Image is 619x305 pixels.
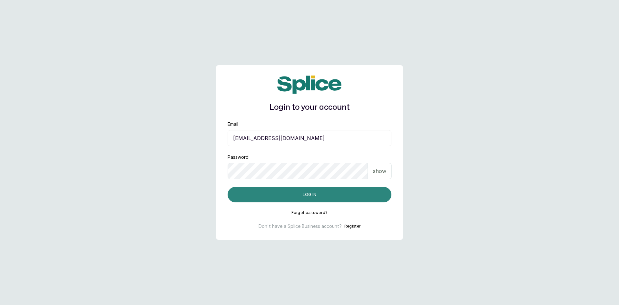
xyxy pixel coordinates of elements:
[373,167,386,175] p: show
[228,130,391,146] input: email@acme.com
[228,121,238,127] label: Email
[228,154,249,160] label: Password
[291,210,328,215] button: Forgot password?
[259,223,342,229] p: Don't have a Splice Business account?
[344,223,360,229] button: Register
[228,102,391,113] h1: Login to your account
[228,187,391,202] button: Log in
